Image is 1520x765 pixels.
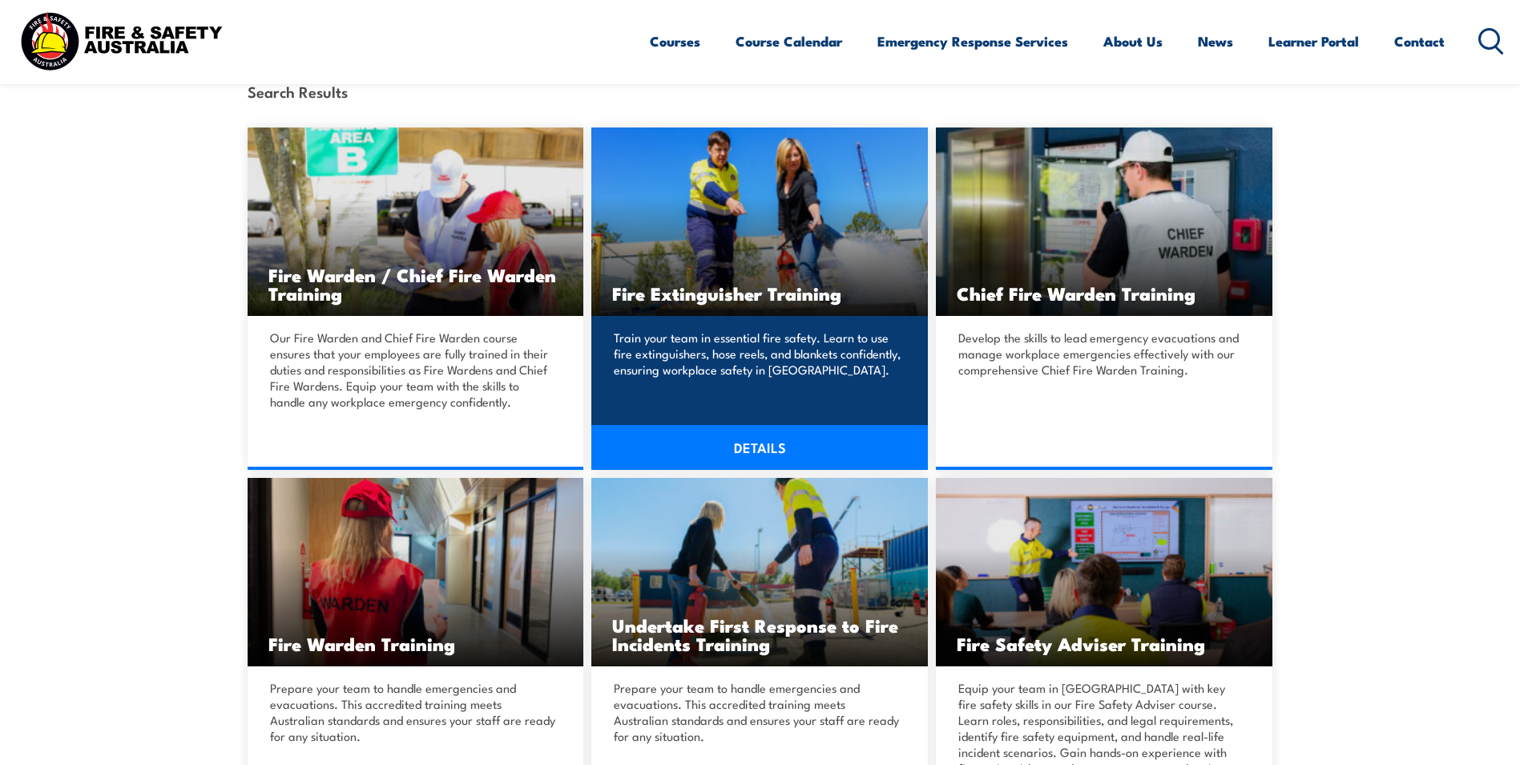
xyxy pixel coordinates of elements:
a: DETAILS [591,425,928,470]
p: Train your team in essential fire safety. Learn to use fire extinguishers, hose reels, and blanke... [614,330,901,378]
a: Undertake First Response to Fire Incidents Training [591,478,928,666]
img: Fire Warden and Chief Fire Warden Training [248,127,584,316]
img: Fire Extinguisher Training [591,127,928,316]
a: Contact [1394,20,1445,63]
img: Undertake First Response to Fire Incidents [591,478,928,666]
h3: Fire Safety Adviser Training [957,634,1252,653]
h3: Chief Fire Warden Training [957,284,1252,302]
img: Fire Safety Advisor [936,478,1272,666]
a: Fire Warden / Chief Fire Warden Training [248,127,584,316]
strong: Search Results [248,80,348,102]
h3: Fire Warden / Chief Fire Warden Training [268,265,563,302]
a: News [1198,20,1233,63]
a: About Us [1103,20,1163,63]
a: Courses [650,20,700,63]
h3: Fire Warden Training [268,634,563,653]
p: Prepare your team to handle emergencies and evacuations. This accredited training meets Australia... [270,680,557,744]
img: Chief Fire Warden Training [936,127,1272,316]
p: Develop the skills to lead emergency evacuations and manage workplace emergencies effectively wit... [958,330,1245,378]
img: Fire Warden Training [248,478,584,666]
p: Our Fire Warden and Chief Fire Warden course ensures that your employees are fully trained in the... [270,330,557,410]
h3: Fire Extinguisher Training [612,284,907,302]
h3: Undertake First Response to Fire Incidents Training [612,616,907,653]
a: Fire Safety Adviser Training [936,478,1272,666]
a: Course Calendar [736,20,842,63]
a: Emergency Response Services [877,20,1068,63]
a: Learner Portal [1268,20,1359,63]
p: Prepare your team to handle emergencies and evacuations. This accredited training meets Australia... [614,680,901,744]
